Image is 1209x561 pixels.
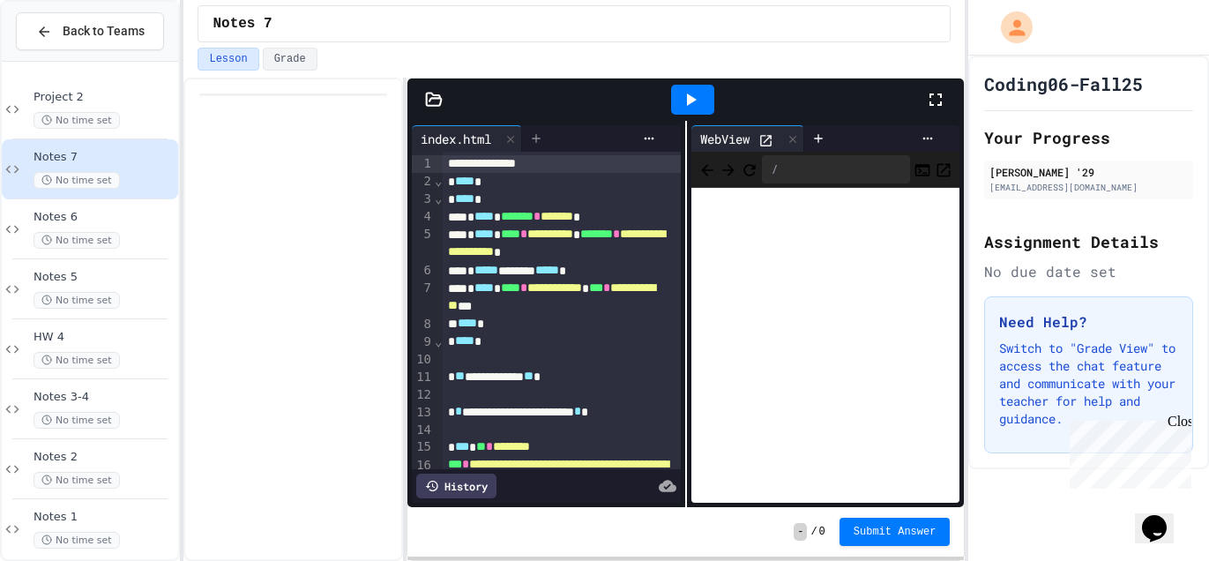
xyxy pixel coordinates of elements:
div: History [416,474,496,498]
div: 16 [412,457,434,546]
span: No time set [34,472,120,489]
button: Console [914,159,931,180]
span: / [810,525,817,539]
span: Notes 6 [34,210,175,225]
span: Notes 5 [34,270,175,285]
span: Fold line [434,334,443,348]
p: Switch to "Grade View" to access the chat feature and communicate with your teacher for help and ... [999,340,1178,428]
span: No time set [34,232,120,249]
span: Back [698,158,716,180]
div: 15 [412,438,434,456]
span: No time set [34,112,120,129]
div: 9 [412,333,434,351]
div: index.html [412,125,522,152]
span: Project 2 [34,90,175,105]
div: index.html [412,130,500,148]
div: [PERSON_NAME] '29 [989,164,1188,180]
div: 10 [412,351,434,369]
div: 12 [412,386,434,404]
span: Notes 2 [34,450,175,465]
button: Grade [263,48,317,71]
span: Notes 3-4 [34,390,175,405]
div: 2 [412,173,434,191]
span: Fold line [434,174,443,188]
iframe: chat widget [1063,414,1191,489]
div: 5 [412,226,434,262]
div: No due date set [984,261,1193,282]
div: My Account [982,7,1037,48]
h2: Assignment Details [984,229,1193,254]
div: 4 [412,208,434,226]
h3: Need Help? [999,311,1178,333]
span: Back to Teams [63,22,145,41]
span: Notes 1 [34,510,175,525]
span: Notes 7 [213,13,272,34]
span: HW 4 [34,330,175,345]
span: Forward [720,158,737,180]
div: 1 [412,155,434,173]
span: No time set [34,532,120,549]
div: [EMAIL_ADDRESS][DOMAIN_NAME] [989,181,1188,194]
span: No time set [34,352,120,369]
span: 0 [819,525,825,539]
button: Submit Answer [840,518,951,546]
h2: Your Progress [984,125,1193,150]
div: 11 [412,369,434,386]
div: 8 [412,316,434,333]
div: 3 [412,191,434,208]
div: 7 [412,280,434,316]
div: Chat with us now!Close [7,7,122,112]
button: Refresh [741,159,758,180]
button: Back to Teams [16,12,164,50]
div: WebView [691,130,758,148]
div: / [762,155,911,183]
div: 14 [412,422,434,439]
h1: Coding06-Fall25 [984,71,1143,96]
span: No time set [34,412,120,429]
span: - [794,523,807,541]
span: Submit Answer [854,525,937,539]
iframe: chat widget [1135,490,1191,543]
div: WebView [691,125,804,152]
iframe: Web Preview [691,188,960,504]
div: 13 [412,404,434,422]
button: Lesson [198,48,258,71]
span: No time set [34,292,120,309]
button: Open in new tab [935,159,952,180]
span: Fold line [434,191,443,206]
span: Notes 7 [34,150,175,165]
span: No time set [34,172,120,189]
div: 6 [412,262,434,280]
